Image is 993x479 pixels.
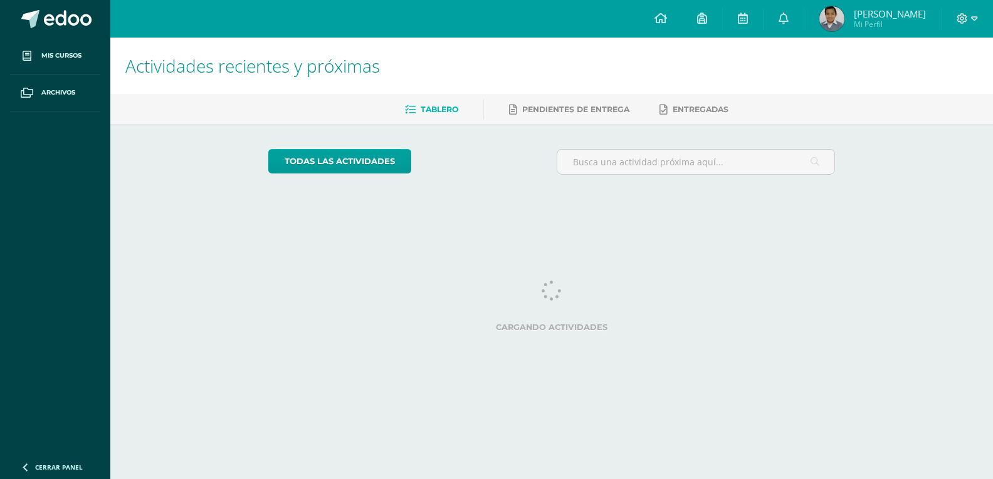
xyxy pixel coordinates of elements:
label: Cargando actividades [268,322,836,332]
span: Pendientes de entrega [522,105,629,114]
a: todas las Actividades [268,149,411,173]
img: 9090122ddd464bb4524921a6a18966bf.png [819,6,844,31]
input: Busca una actividad próxima aquí... [557,150,835,174]
a: Mis cursos [10,38,100,75]
span: Archivos [41,88,75,98]
span: Mi Perfil [854,19,926,29]
span: Entregadas [673,105,728,114]
a: Archivos [10,75,100,111]
span: Mis cursos [41,51,81,61]
span: [PERSON_NAME] [854,8,926,20]
span: Actividades recientes y próximas [125,54,380,78]
a: Entregadas [659,100,728,120]
a: Pendientes de entrega [509,100,629,120]
span: Tablero [421,105,458,114]
span: Cerrar panel [35,463,83,471]
a: Tablero [405,100,458,120]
